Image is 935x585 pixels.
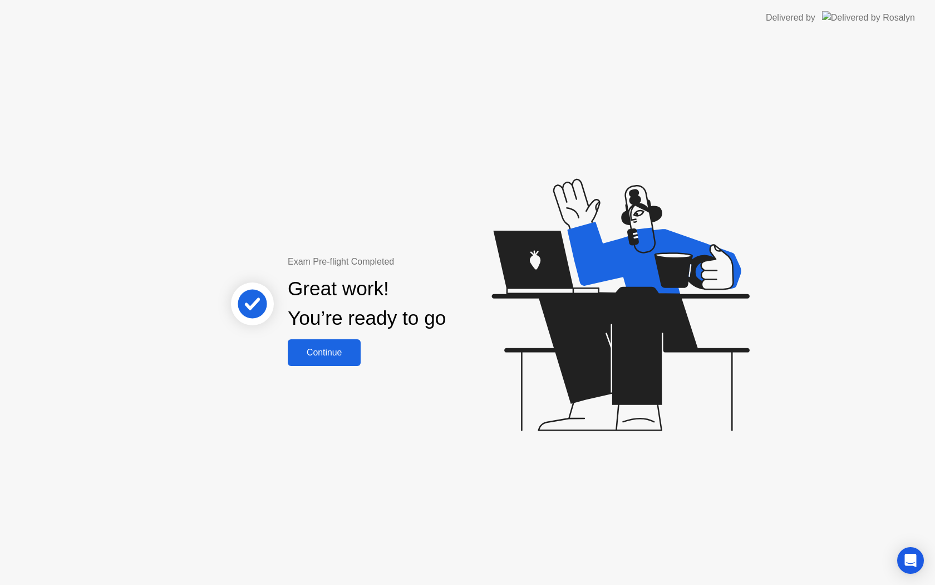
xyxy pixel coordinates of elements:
[897,547,924,574] div: Open Intercom Messenger
[766,11,815,25] div: Delivered by
[288,274,446,333] div: Great work! You’re ready to go
[822,11,915,24] img: Delivered by Rosalyn
[291,348,357,358] div: Continue
[288,255,518,269] div: Exam Pre-flight Completed
[288,339,361,366] button: Continue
